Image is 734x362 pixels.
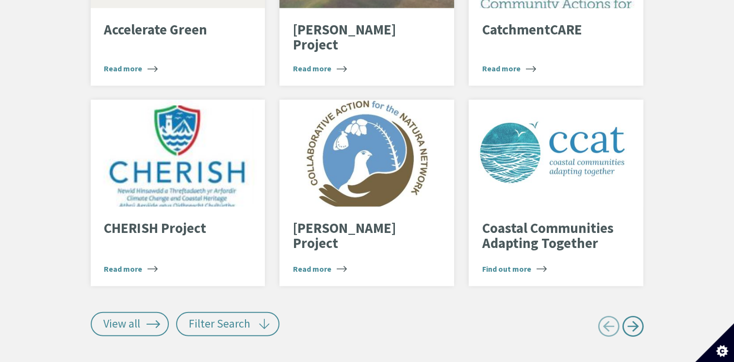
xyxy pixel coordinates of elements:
button: Set cookie preferences [695,323,734,362]
p: Accelerate Green [104,22,237,38]
a: View all [91,312,169,336]
span: Read more [293,63,347,74]
p: CatchmentCARE [482,22,616,38]
a: Coastal Communities Adapting Together Find out more [469,100,643,286]
span: Find out more [482,263,547,275]
span: Read more [104,63,158,74]
span: Read more [104,263,158,275]
button: Filter Search [176,312,279,336]
a: Previous page [598,312,620,345]
p: Coastal Communities Adapting Together [482,221,616,251]
p: CHERISH Project [104,221,237,236]
a: [PERSON_NAME] Project Read more [279,100,454,286]
span: Read more [482,63,536,74]
a: Next page [622,312,644,345]
p: [PERSON_NAME] Project [293,221,426,251]
p: [PERSON_NAME] Project [293,22,426,53]
span: Read more [293,263,347,275]
a: CHERISH Project Read more [91,100,265,286]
